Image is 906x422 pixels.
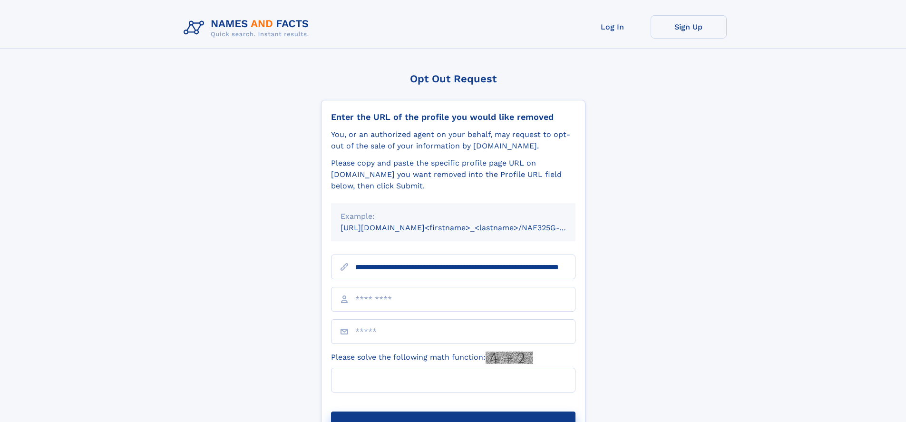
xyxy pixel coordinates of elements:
div: Please copy and paste the specific profile page URL on [DOMAIN_NAME] you want removed into the Pr... [331,157,575,192]
div: Example: [341,211,566,222]
a: Sign Up [651,15,727,39]
div: Enter the URL of the profile you would like removed [331,112,575,122]
div: Opt Out Request [321,73,585,85]
a: Log In [575,15,651,39]
small: [URL][DOMAIN_NAME]<firstname>_<lastname>/NAF325G-xxxxxxxx [341,223,594,232]
div: You, or an authorized agent on your behalf, may request to opt-out of the sale of your informatio... [331,129,575,152]
img: Logo Names and Facts [180,15,317,41]
label: Please solve the following math function: [331,352,533,364]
